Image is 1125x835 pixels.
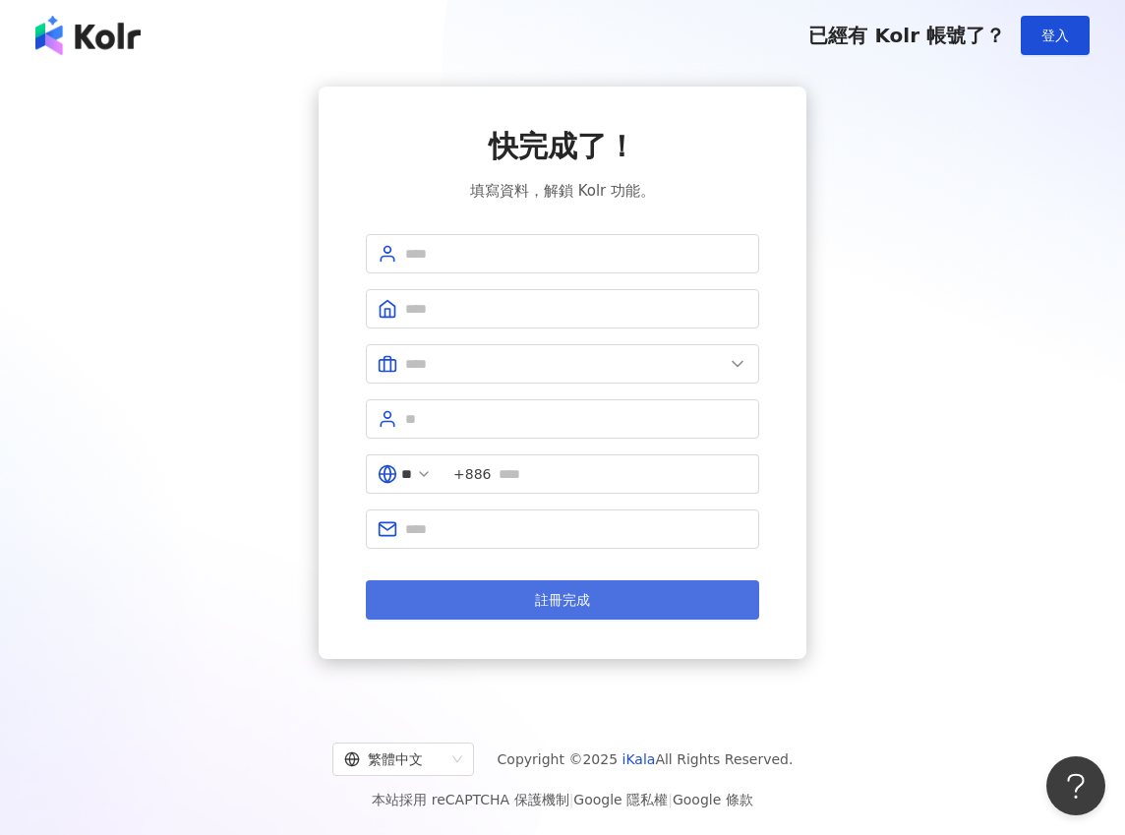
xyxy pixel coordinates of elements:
img: logo [35,16,141,55]
span: +886 [453,463,491,485]
a: Google 條款 [673,792,753,807]
a: iKala [622,751,656,767]
button: 登入 [1021,16,1090,55]
a: Google 隱私權 [573,792,668,807]
span: 已經有 Kolr 帳號了？ [808,24,1005,47]
iframe: Help Scout Beacon - Open [1046,756,1105,815]
span: 註冊完成 [535,592,590,608]
span: 填寫資料，解鎖 Kolr 功能。 [470,179,655,203]
span: 登入 [1041,28,1069,43]
button: 註冊完成 [366,580,759,620]
span: 本站採用 reCAPTCHA 保護機制 [372,788,752,811]
span: | [668,792,673,807]
span: Copyright © 2025 All Rights Reserved. [498,747,794,771]
div: 繁體中文 [344,744,444,775]
span: | [569,792,574,807]
span: 快完成了！ [489,126,636,167]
